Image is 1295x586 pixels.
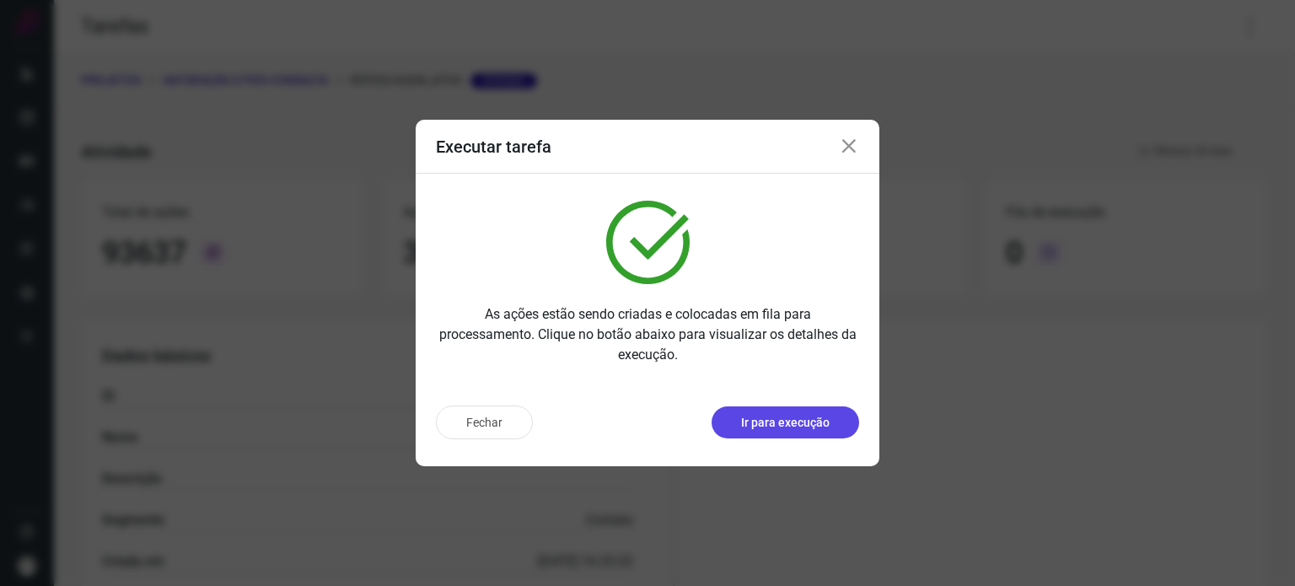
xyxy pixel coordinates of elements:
[741,414,830,432] p: Ir para execução
[606,201,690,284] img: verified.svg
[712,406,859,438] button: Ir para execução
[436,304,859,365] p: As ações estão sendo criadas e colocadas em fila para processamento. Clique no botão abaixo para ...
[436,137,551,157] h3: Executar tarefa
[436,406,533,439] button: Fechar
